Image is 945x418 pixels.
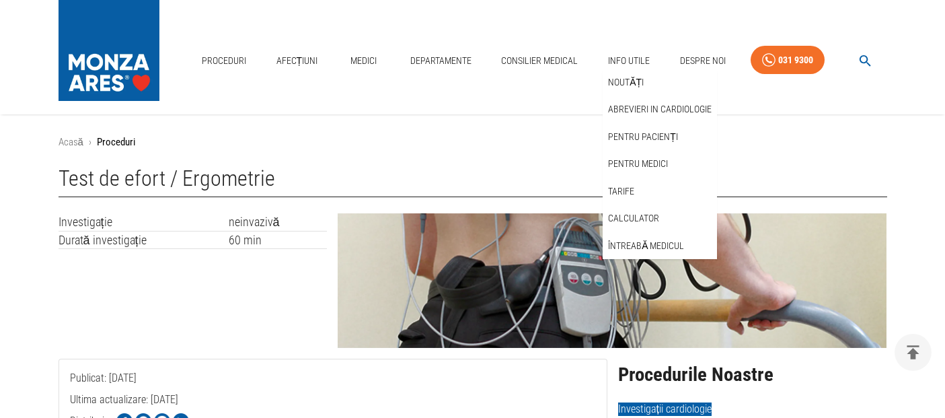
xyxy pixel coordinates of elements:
div: Calculator [603,205,717,232]
td: Durată investigație [59,231,229,249]
nav: secondary mailbox folders [603,69,717,260]
a: Afecțiuni [271,47,324,75]
li: › [89,135,91,150]
a: Întreabă medicul [605,235,687,257]
div: Tarife [603,178,717,205]
a: Acasă [59,136,83,148]
h2: Procedurile Noastre [618,364,887,386]
p: Proceduri [97,135,135,150]
button: delete [895,334,932,371]
div: Pentru medici [603,150,717,178]
td: 60 min [229,231,328,249]
a: Pentru medici [605,153,671,175]
a: Noutăți [605,71,646,94]
span: Investigații cardiologie [618,403,712,416]
a: 031 9300 [751,46,825,75]
nav: breadcrumb [59,135,887,150]
div: Pentru pacienți [603,123,717,151]
a: Despre Noi [675,47,731,75]
div: Întreabă medicul [603,232,717,260]
div: Abrevieri in cardiologie [603,96,717,123]
a: Tarife [605,180,637,203]
div: 031 9300 [778,52,813,69]
div: Noutăți [603,69,717,96]
a: Pentru pacienți [605,126,681,148]
h1: Test de efort / Ergometrie [59,166,887,197]
a: Abrevieri in cardiologie [605,98,714,120]
a: Medici [342,47,385,75]
a: Info Utile [603,47,655,75]
a: Consilier Medical [496,47,583,75]
a: Calculator [605,207,662,230]
td: Investigație [59,213,229,231]
a: Departamente [405,47,477,75]
td: neinvazivă [229,213,328,231]
a: Proceduri [196,47,252,75]
img: Test de efort / Ergometrie | MONZA ARES [338,213,886,348]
